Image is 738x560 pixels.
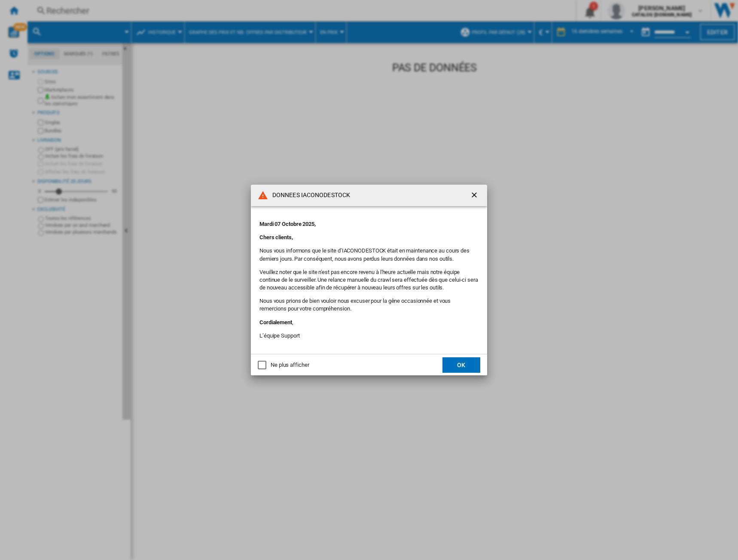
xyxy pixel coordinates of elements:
[259,234,293,240] b: Chers clients,
[259,332,479,340] p: L’équipe Support
[470,191,480,201] ng-md-icon: getI18NText('BUTTONS.CLOSE_DIALOG')
[259,319,479,326] p: ,
[268,191,350,200] h4: DONNEES IACONODESTOCK
[259,297,479,313] p: Nous vous prions de bien vouloir nous excuser pour la gêne occasionnée et vous remercions pour vo...
[259,319,292,326] b: Cordialement
[259,268,479,292] p: Veuillez noter que le site n'est pas encore revenu à l'heure actuelle mais notre équipe continue ...
[259,221,316,227] b: Mardi 07 Octobre 2025,
[258,361,309,369] md-checkbox: Ne plus afficher
[467,187,484,204] button: getI18NText('BUTTONS.CLOSE_DIALOG')
[259,247,479,262] p: Nous vous informons que le site d’IACONODESTOCK était en maintenance au cours des derniers jours....
[442,357,480,373] button: OK
[271,361,309,369] div: Ne plus afficher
